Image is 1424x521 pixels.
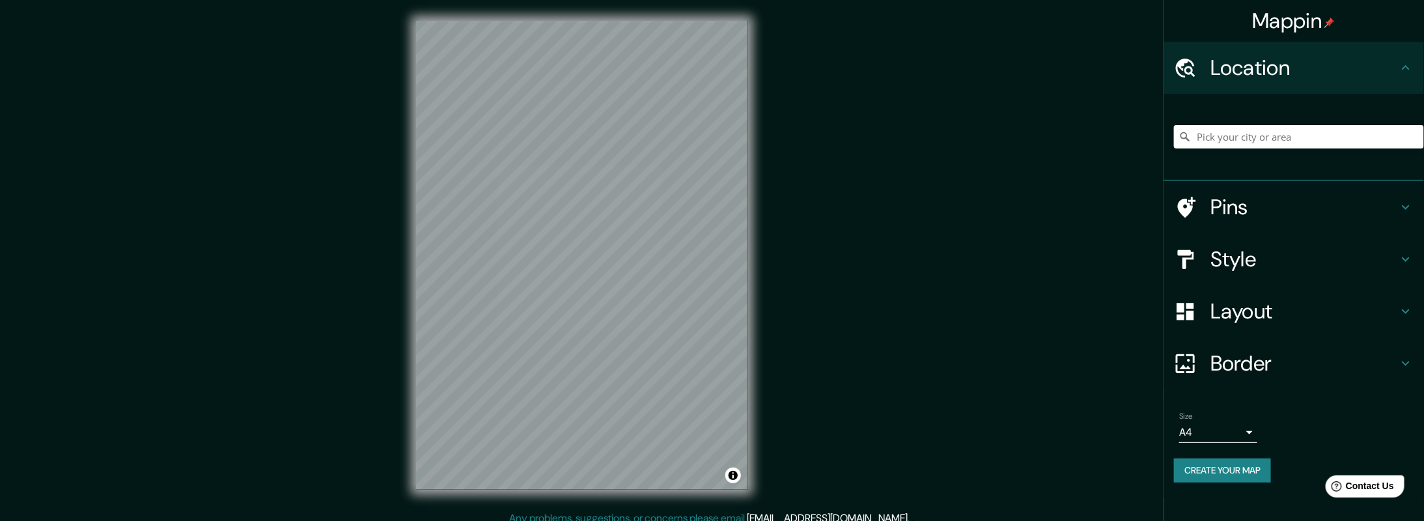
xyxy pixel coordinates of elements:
[1308,470,1410,507] iframe: Help widget launcher
[1253,8,1335,34] h4: Mappin
[1210,350,1398,376] h4: Border
[1179,422,1257,443] div: A4
[725,468,741,483] button: Toggle attribution
[1324,18,1335,28] img: pin-icon.png
[1210,55,1398,81] h4: Location
[1179,411,1193,422] label: Size
[1164,285,1424,337] div: Layout
[416,21,747,490] canvas: Map
[1164,337,1424,389] div: Border
[1174,458,1271,483] button: Create your map
[1174,125,1424,148] input: Pick your city or area
[1164,233,1424,285] div: Style
[1164,181,1424,233] div: Pins
[1164,42,1424,94] div: Location
[1210,194,1398,220] h4: Pins
[1210,298,1398,324] h4: Layout
[1210,246,1398,272] h4: Style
